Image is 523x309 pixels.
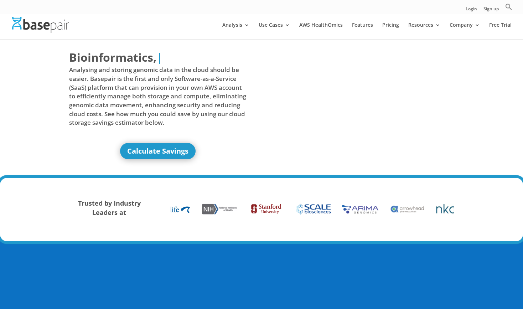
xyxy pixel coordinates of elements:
[450,22,480,39] a: Company
[489,22,512,39] a: Free Trial
[505,3,512,10] svg: Search
[483,7,499,14] a: Sign up
[12,17,69,32] img: Basepair
[408,22,440,39] a: Resources
[120,143,196,159] a: Calculate Savings
[78,199,141,217] strong: Trusted by Industry Leaders at
[69,49,156,66] span: Bioinformatics,
[267,49,444,149] iframe: Basepair - NGS Analysis Simplified
[382,22,399,39] a: Pricing
[259,22,290,39] a: Use Cases
[466,7,477,14] a: Login
[299,22,343,39] a: AWS HealthOmics
[156,50,163,65] span: |
[222,22,249,39] a: Analysis
[352,22,373,39] a: Features
[505,3,512,14] a: Search Icon Link
[69,66,247,127] span: Analysing and storing genomic data in the cloud should be easier. Basepair is the first and only ...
